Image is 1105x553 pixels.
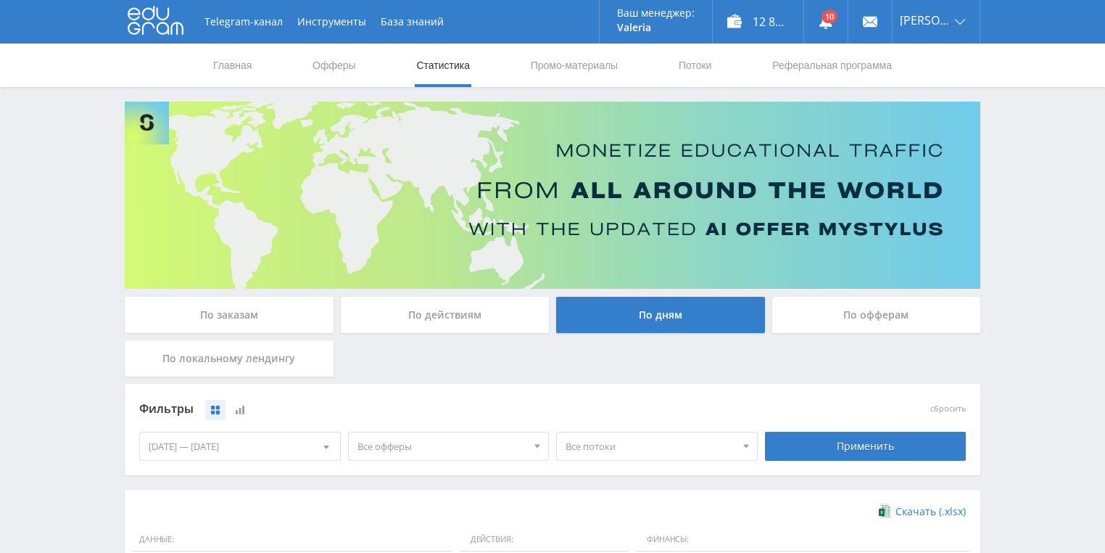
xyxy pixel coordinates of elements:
[132,528,452,552] span: Данные:
[125,102,980,289] img: Banner
[125,297,334,333] div: По заказам
[140,433,340,460] div: [DATE] — [DATE]
[357,433,527,460] span: Все офферы
[311,44,357,87] a: Офферы
[460,528,629,552] span: Действия:
[879,504,891,518] img: xlsx
[212,44,253,87] a: Главная
[125,340,334,377] div: По локальному лендингу
[772,297,981,333] div: По офферам
[617,22,695,33] p: Valeria
[556,297,765,333] div: По дням
[566,433,735,460] span: Все потоки
[771,44,893,87] a: Реферальная программа
[139,398,758,420] div: Фильтры
[341,297,550,333] div: По действиям
[529,44,619,87] a: Промо-материалы
[677,44,713,87] a: Потоки
[895,506,966,517] span: Скачать (.xlsx)
[636,528,969,552] span: Финансы:
[765,432,967,461] div: Применить
[415,44,471,87] a: Статистика
[900,15,951,26] span: [PERSON_NAME]
[879,504,966,519] a: Скачать (.xlsx)
[617,7,695,19] p: Ваш менеджер:
[930,404,966,414] button: сбросить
